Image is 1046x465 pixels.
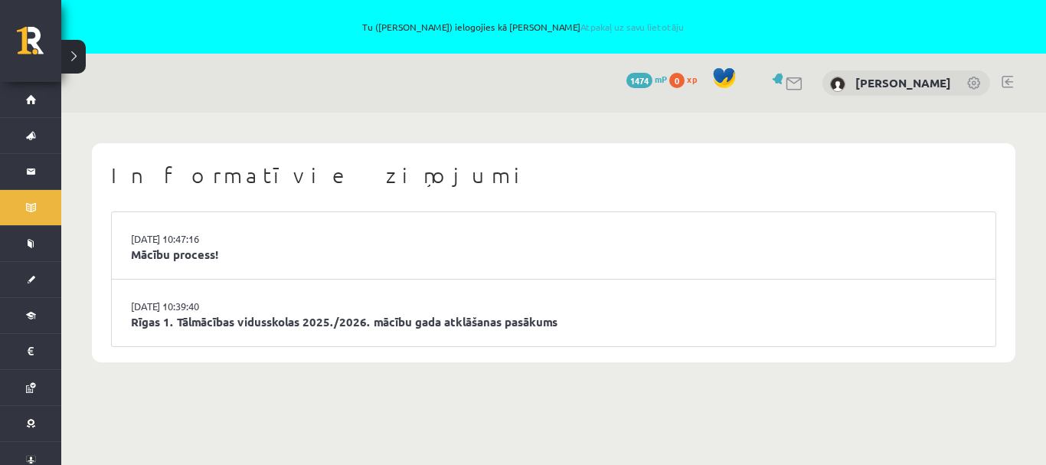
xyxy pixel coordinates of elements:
a: Atpakaļ uz savu lietotāju [580,21,684,33]
a: [PERSON_NAME] [855,75,951,90]
a: Rīgas 1. Tālmācības vidusskola [17,27,61,65]
span: xp [687,73,697,85]
a: 1474 mP [626,73,667,85]
span: 0 [669,73,685,88]
span: Tu ([PERSON_NAME]) ielogojies kā [PERSON_NAME] [105,22,942,31]
a: [DATE] 10:39:40 [131,299,246,314]
span: 1474 [626,73,652,88]
span: mP [655,73,667,85]
a: [DATE] 10:47:16 [131,231,246,247]
a: Mācību process! [131,246,976,264]
img: Dmitrijs Fedičevs [830,77,845,92]
h1: Informatīvie ziņojumi [111,162,996,188]
a: 0 xp [669,73,704,85]
a: Rīgas 1. Tālmācības vidusskolas 2025./2026. mācību gada atklāšanas pasākums [131,313,976,331]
